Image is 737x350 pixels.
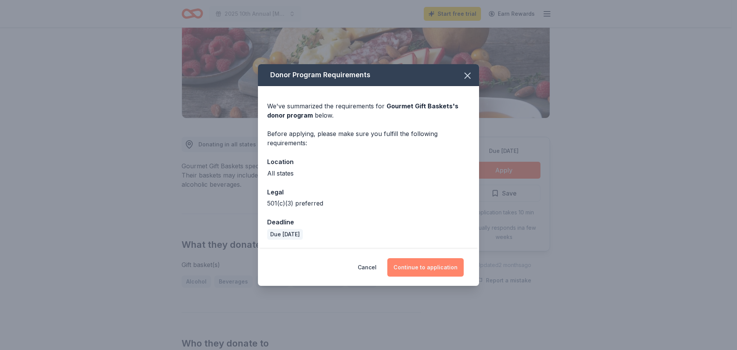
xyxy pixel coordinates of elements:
[267,101,470,120] div: We've summarized the requirements for below.
[387,258,464,277] button: Continue to application
[267,169,470,178] div: All states
[358,258,377,277] button: Cancel
[267,199,470,208] div: 501(c)(3) preferred
[267,229,303,240] div: Due [DATE]
[267,187,470,197] div: Legal
[267,217,470,227] div: Deadline
[258,64,479,86] div: Donor Program Requirements
[267,129,470,148] div: Before applying, please make sure you fulfill the following requirements:
[267,157,470,167] div: Location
